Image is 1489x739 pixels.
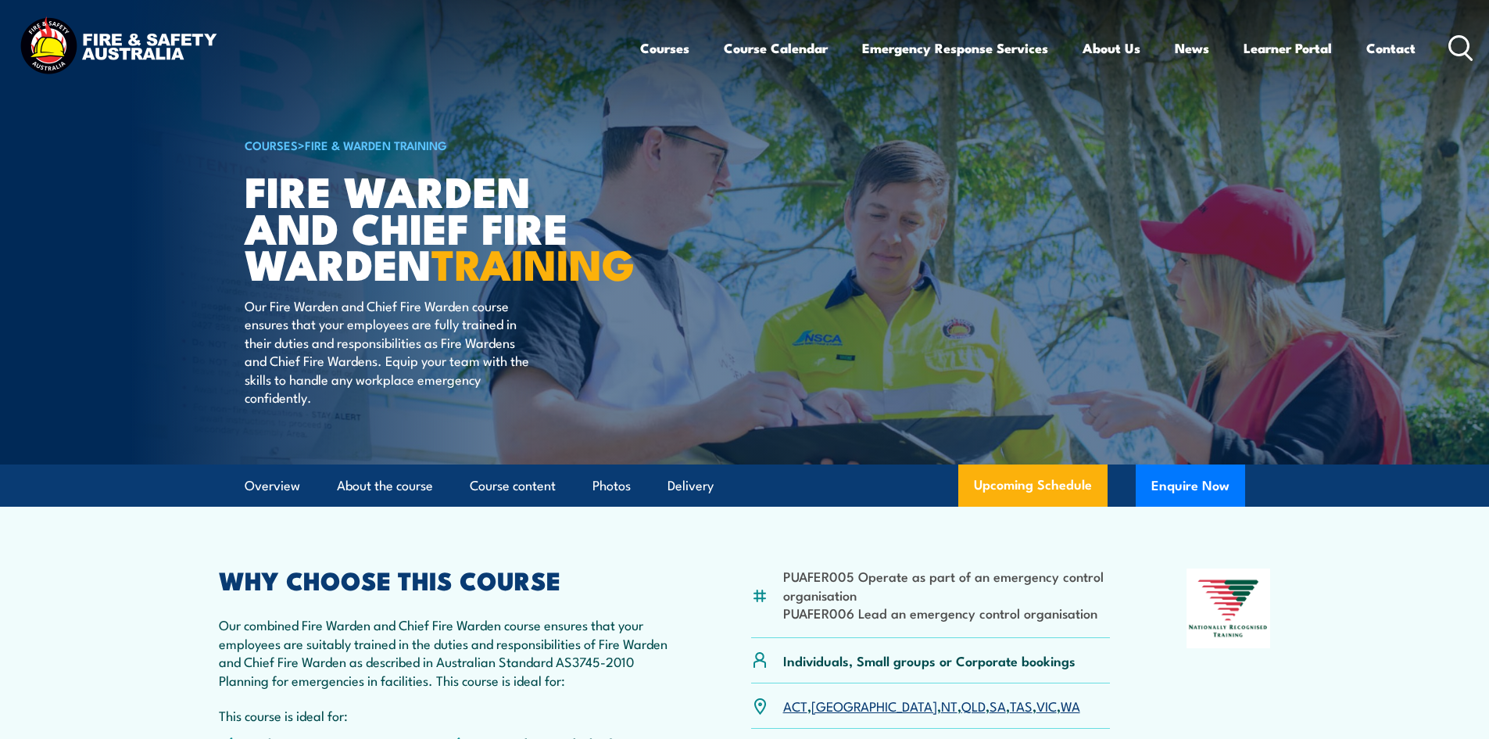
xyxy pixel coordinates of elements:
[783,651,1076,669] p: Individuals, Small groups or Corporate bookings
[1175,27,1209,69] a: News
[245,136,298,153] a: COURSES
[1187,569,1271,648] img: Nationally Recognised Training logo.
[245,172,631,282] h1: Fire Warden and Chief Fire Warden
[783,604,1111,622] li: PUAFER006 Lead an emergency control organisation
[640,27,689,69] a: Courses
[245,465,300,507] a: Overview
[1366,27,1416,69] a: Contact
[783,697,1080,715] p: , , , , , , ,
[958,465,1108,507] a: Upcoming Schedule
[941,696,957,715] a: NT
[990,696,1006,715] a: SA
[592,465,631,507] a: Photos
[337,465,433,507] a: About the course
[245,135,631,154] h6: >
[1083,27,1140,69] a: About Us
[783,567,1111,604] li: PUAFER005 Operate as part of an emergency control organisation
[470,465,556,507] a: Course content
[668,465,714,507] a: Delivery
[1136,465,1245,507] button: Enquire Now
[1244,27,1332,69] a: Learner Portal
[219,615,675,689] p: Our combined Fire Warden and Chief Fire Warden course ensures that your employees are suitably tr...
[862,27,1048,69] a: Emergency Response Services
[783,696,807,715] a: ACT
[1036,696,1057,715] a: VIC
[961,696,986,715] a: QLD
[305,136,447,153] a: Fire & Warden Training
[811,696,937,715] a: [GEOGRAPHIC_DATA]
[219,569,675,590] h2: WHY CHOOSE THIS COURSE
[431,230,635,295] strong: TRAINING
[1010,696,1033,715] a: TAS
[219,706,675,724] p: This course is ideal for:
[1061,696,1080,715] a: WA
[245,296,530,406] p: Our Fire Warden and Chief Fire Warden course ensures that your employees are fully trained in the...
[724,27,828,69] a: Course Calendar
